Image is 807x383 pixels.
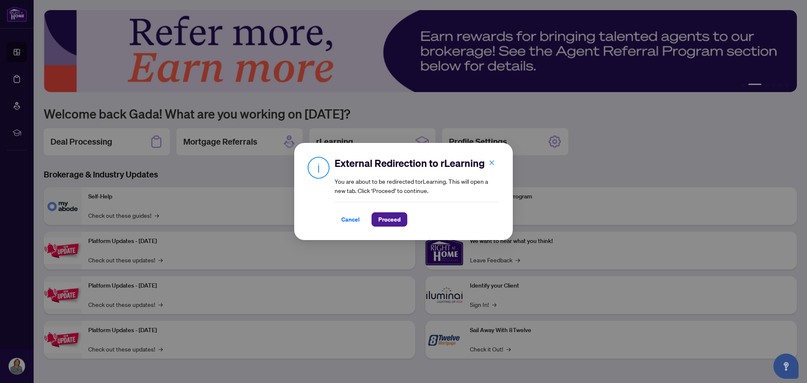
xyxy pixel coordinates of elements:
span: Cancel [341,213,360,226]
img: Info Icon [308,156,330,179]
h2: External Redirection to rLearning [335,156,499,170]
button: Cancel [335,212,367,227]
button: Open asap [773,354,799,379]
span: Proceed [378,213,401,226]
button: Proceed [372,212,407,227]
span: close [489,160,495,166]
div: You are about to be redirected to rLearning . This will open a new tab. Click ‘Proceed’ to continue. [335,156,499,227]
